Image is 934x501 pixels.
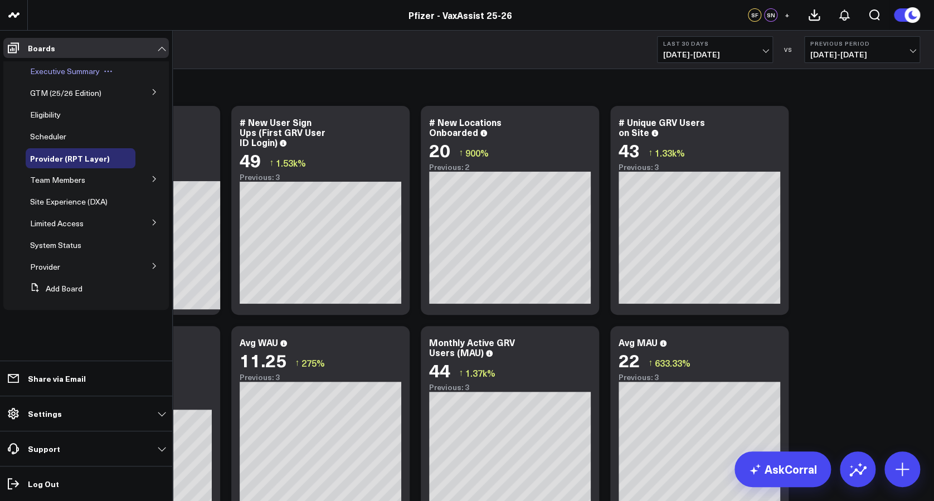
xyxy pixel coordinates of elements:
[619,336,658,348] div: Avg MAU
[30,240,81,250] span: System Status
[301,357,325,369] span: 275%
[295,356,299,370] span: ↑
[734,451,831,487] a: AskCorral
[30,261,60,272] span: Provider
[663,40,767,47] b: Last 30 Days
[30,219,84,228] a: Limited Access
[28,43,55,52] p: Boards
[810,40,914,47] b: Previous Period
[28,444,60,453] p: Support
[240,336,278,348] div: Avg WAU
[655,357,690,369] span: 633.33%
[276,157,306,169] span: 1.53k%
[657,36,773,63] button: Last 30 Days[DATE]-[DATE]
[30,87,101,98] span: GTM (25/26 Edition)
[429,163,591,172] div: Previous: 2
[30,66,100,76] span: Executive Summary
[240,373,401,382] div: Previous: 3
[28,374,86,383] p: Share via Email
[30,174,85,185] span: Team Members
[30,131,66,142] span: Scheduler
[408,9,512,21] a: Pfizer - VaxAssist 25-26
[26,279,82,299] button: Add Board
[619,373,780,382] div: Previous: 3
[30,241,81,250] a: System Status
[269,155,274,170] span: ↑
[30,67,100,76] a: Executive Summary
[785,11,790,19] span: +
[429,140,450,160] div: 20
[429,360,450,380] div: 44
[3,474,169,494] a: Log Out
[429,383,591,392] div: Previous: 3
[429,116,502,138] div: # New Locations Onboarded
[804,36,920,63] button: Previous Period[DATE]-[DATE]
[459,145,463,160] span: ↑
[30,262,60,271] a: Provider
[648,145,653,160] span: ↑
[30,154,110,163] a: Provider (RPT Layer)
[619,140,640,160] div: 43
[619,163,780,172] div: Previous: 3
[619,116,705,138] div: # Unique GRV Users on Site
[30,89,101,98] a: GTM (25/26 Edition)
[810,50,914,59] span: [DATE] - [DATE]
[655,147,685,159] span: 1.33k%
[459,366,463,380] span: ↑
[429,336,515,358] div: Monthly Active GRV Users (MAU)
[30,197,108,206] a: Site Experience (DXA)
[240,150,261,170] div: 49
[748,8,761,22] div: SF
[465,147,489,159] span: 900%
[240,173,401,182] div: Previous: 3
[30,109,61,120] span: Eligibility
[619,350,640,370] div: 22
[663,50,767,59] span: [DATE] - [DATE]
[30,176,85,184] a: Team Members
[30,196,108,207] span: Site Experience (DXA)
[30,218,84,228] span: Limited Access
[30,153,110,164] span: Provider (RPT Layer)
[465,367,495,379] span: 1.37k%
[30,132,66,141] a: Scheduler
[240,350,286,370] div: 11.25
[28,479,59,488] p: Log Out
[240,116,325,148] div: # New User Sign Ups (First GRV User ID Login)
[764,8,777,22] div: SN
[779,46,799,53] div: VS
[648,356,653,370] span: ↑
[30,110,61,119] a: Eligibility
[780,8,794,22] button: +
[28,409,62,418] p: Settings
